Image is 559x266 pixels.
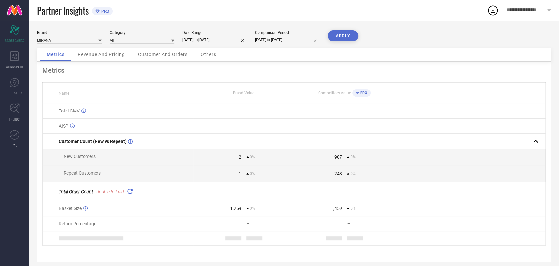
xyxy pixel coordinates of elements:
span: PRO [359,91,367,95]
span: 0% [350,206,355,211]
div: Date Range [182,30,247,35]
span: Basket Size [59,206,82,211]
div: Metrics [42,67,546,74]
span: AISP [59,123,68,129]
div: 1,459 [330,206,342,211]
span: SUGGESTIONS [5,90,25,95]
span: Repeat Customers [64,170,101,176]
div: — [238,123,242,129]
span: Competitors Value [318,91,351,95]
span: 0% [250,206,255,211]
span: Name [59,91,69,96]
div: Open download list [487,5,499,16]
span: Return Percentage [59,221,96,226]
div: — [347,221,394,226]
span: Total GMV [59,108,80,113]
span: FWD [12,143,18,148]
div: — [339,123,342,129]
span: SCORECARDS [5,38,24,43]
div: 907 [334,154,342,160]
div: — [238,108,242,113]
div: Category [110,30,174,35]
span: New Customers [64,154,96,159]
span: Unable to load [96,189,124,194]
span: Partner Insights [37,4,89,17]
span: Brand Value [233,91,254,95]
div: — [238,221,242,226]
span: WORKSPACE [6,64,24,69]
button: APPLY [328,30,358,41]
div: 1,259 [230,206,241,211]
span: PRO [100,9,109,14]
span: Customer Count (New vs Repeat) [59,139,127,144]
span: 0% [250,171,255,176]
div: — [347,109,394,113]
div: 1 [239,171,241,176]
span: Revenue And Pricing [78,52,125,57]
div: Reload "Total Order Count " [126,187,135,196]
div: 2 [239,154,241,160]
span: TRENDS [9,117,20,122]
div: — [339,108,342,113]
div: — [347,124,394,128]
span: 0% [350,171,355,176]
span: Others [201,52,216,57]
span: 0% [350,155,355,159]
div: Brand [37,30,102,35]
div: — [339,221,342,226]
div: — [247,124,294,128]
span: Customer And Orders [138,52,188,57]
div: 248 [334,171,342,176]
span: Metrics [47,52,65,57]
span: 0% [250,155,255,159]
div: — [247,221,294,226]
input: Select date range [182,37,247,43]
div: — [247,109,294,113]
input: Select comparison period [255,37,320,43]
div: Comparison Period [255,30,320,35]
span: Total Order Count [59,189,93,194]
